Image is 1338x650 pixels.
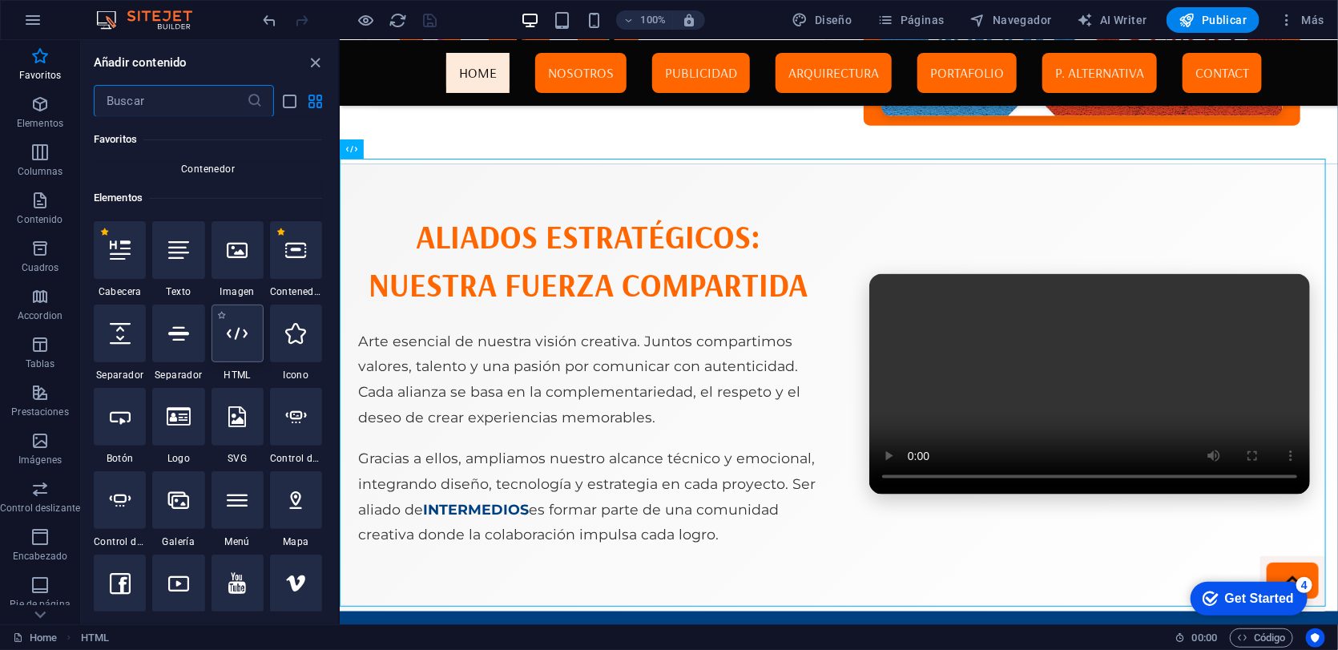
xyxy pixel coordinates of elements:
button: Navegador [964,7,1058,33]
span: Haz clic para seleccionar y doble clic para editar [81,628,109,648]
button: AI Writer [1071,7,1154,33]
div: Diseño (Ctrl+Alt+Y) [786,7,859,33]
div: Menú [212,471,264,548]
button: 100% [616,10,673,30]
span: Navegador [970,12,1052,28]
div: Control deslizante de imágenes [270,388,322,465]
input: Buscar [94,85,247,117]
p: Imágenes [18,454,62,466]
p: Favoritos [19,69,61,82]
p: Prestaciones [11,406,68,418]
div: Get Started 4 items remaining, 20% complete [13,8,130,42]
i: Al redimensionar, ajustar el nivel de zoom automáticamente para ajustarse al dispositivo elegido. [682,13,696,27]
span: Mapa [270,535,322,548]
button: Publicar [1167,7,1260,33]
span: Cabecera [94,285,146,298]
span: Contenedor [270,285,322,298]
div: Control deslizante [94,471,146,548]
div: HTML [212,305,264,382]
button: Código [1230,628,1293,648]
p: Elementos [17,117,63,130]
button: reload [389,10,408,30]
div: Separador [94,305,146,382]
button: Páginas [872,7,951,33]
div: Mapa [270,471,322,548]
button: Usercentrics [1306,628,1325,648]
p: Encabezado [13,550,67,563]
span: HTML [212,369,264,382]
h6: Favoritos [94,130,322,149]
div: Imagen [212,221,264,298]
button: Diseño [786,7,859,33]
p: Pie de página [10,598,70,611]
div: Contenedor [270,221,322,298]
button: undo [260,10,280,30]
h6: Añadir contenido [94,53,187,72]
div: Galería [152,471,204,548]
span: Texto [152,285,204,298]
nav: breadcrumb [81,628,109,648]
div: Texto [152,221,204,298]
span: Botón [94,452,146,465]
span: Contenedor [94,163,322,176]
div: SVG [212,388,264,465]
span: 00 00 [1192,628,1217,648]
span: Eliminar de favoritos [100,228,109,236]
span: Control deslizante de imágenes [270,452,322,465]
p: Accordion [18,309,62,322]
div: 4 [119,3,135,19]
span: Código [1237,628,1286,648]
a: Haz clic para cancelar la selección y doble clic para abrir páginas [13,628,57,648]
span: Control deslizante [94,535,146,548]
p: Contenido [18,213,63,226]
span: SVG [212,452,264,465]
i: Deshacer: Eliminar elementos (Ctrl+Z) [261,11,280,30]
span: Logo [152,452,204,465]
span: Imagen [212,285,264,298]
span: : [1203,632,1206,644]
span: Menú [212,535,264,548]
span: AI Writer [1078,12,1147,28]
span: Galería [152,535,204,548]
div: Cabecera [94,221,146,298]
span: Eliminar de favoritos [276,228,285,236]
button: close panel [306,53,325,72]
p: Columnas [18,165,63,178]
h6: Elementos [94,188,322,208]
span: Separador [94,369,146,382]
div: Botón [94,388,146,465]
div: Logo [152,388,204,465]
span: Diseño [792,12,852,28]
span: Más [1279,12,1324,28]
img: Editor Logo [92,10,212,30]
button: list-view [280,91,300,111]
button: grid-view [306,91,325,111]
span: Añadir a favoritos [218,311,227,320]
p: Tablas [26,357,55,370]
span: Separador [152,369,204,382]
span: Icono [270,369,322,382]
h6: Tiempo de la sesión [1175,628,1218,648]
p: Cuadros [22,261,59,274]
div: Separador [152,305,204,382]
button: Más [1272,7,1331,33]
div: Icono [270,305,322,382]
span: Publicar [1179,12,1247,28]
h6: 100% [640,10,666,30]
span: Páginas [878,12,945,28]
div: Get Started [47,18,116,32]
